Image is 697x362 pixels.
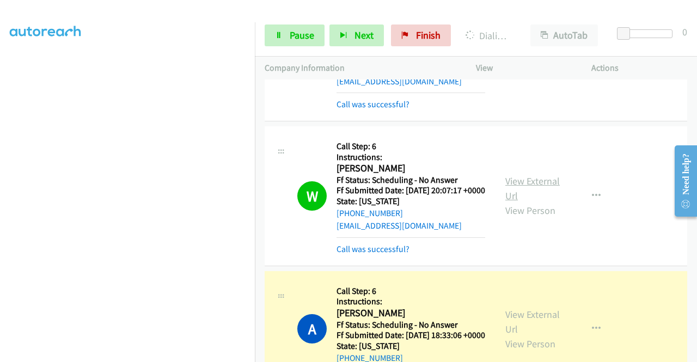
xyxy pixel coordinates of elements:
[337,162,485,175] h2: [PERSON_NAME]
[505,338,555,350] a: View Person
[682,24,687,39] div: 0
[337,99,409,109] a: Call was successful?
[505,204,555,217] a: View Person
[591,62,687,75] p: Actions
[466,28,511,43] p: Dialing [PERSON_NAME]
[337,244,409,254] a: Call was successful?
[666,138,697,224] iframe: Resource Center
[337,152,485,163] h5: Instructions:
[337,296,485,307] h5: Instructions:
[337,341,485,352] h5: State: [US_STATE]
[297,181,327,211] h1: W
[329,24,384,46] button: Next
[505,308,560,335] a: View External Url
[337,76,462,87] a: [EMAIL_ADDRESS][DOMAIN_NAME]
[265,62,456,75] p: Company Information
[290,29,314,41] span: Pause
[337,286,485,297] h5: Call Step: 6
[505,175,560,202] a: View External Url
[297,314,327,343] h1: A
[337,208,403,218] a: [PHONE_NUMBER]
[530,24,598,46] button: AutoTab
[337,185,485,196] h5: Ff Submitted Date: [DATE] 20:07:17 +0000
[337,220,462,231] a: [EMAIL_ADDRESS][DOMAIN_NAME]
[337,320,485,330] h5: Ff Status: Scheduling - No Answer
[337,175,485,186] h5: Ff Status: Scheduling - No Answer
[416,29,441,41] span: Finish
[265,24,325,46] a: Pause
[337,196,485,207] h5: State: [US_STATE]
[391,24,451,46] a: Finish
[476,62,572,75] p: View
[337,141,485,152] h5: Call Step: 6
[337,307,485,320] h2: [PERSON_NAME]
[337,330,485,341] h5: Ff Submitted Date: [DATE] 18:33:06 +0000
[354,29,374,41] span: Next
